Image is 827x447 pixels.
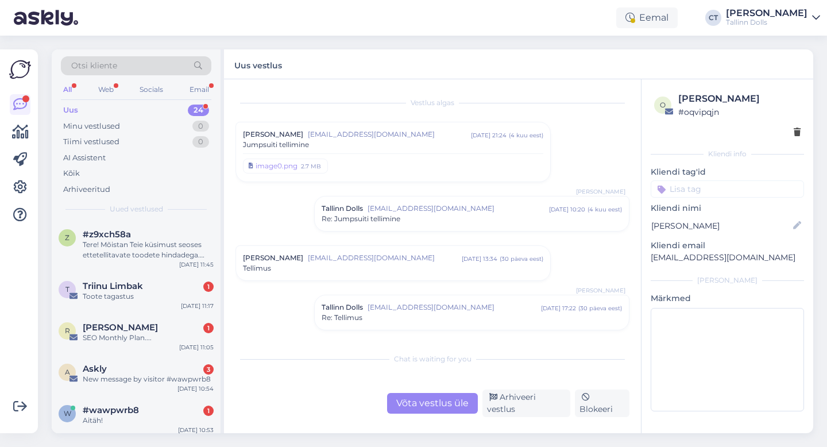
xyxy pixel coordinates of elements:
div: 1 [203,323,214,333]
div: Minu vestlused [63,121,120,132]
p: [EMAIL_ADDRESS][DOMAIN_NAME] [651,252,804,264]
span: [EMAIL_ADDRESS][DOMAIN_NAME] [368,302,541,313]
div: [DATE] 10:53 [178,426,214,434]
span: Askly [83,364,107,374]
span: [PERSON_NAME] [576,286,625,295]
div: image0.png [256,161,297,171]
div: Toote tagastus [83,291,214,302]
span: Tallinn Dolls [322,203,363,214]
div: Arhiveeritud [63,184,110,195]
span: [PERSON_NAME] [243,253,303,263]
p: Kliendi nimi [651,202,804,214]
div: [PERSON_NAME] [651,275,804,286]
span: [EMAIL_ADDRESS][DOMAIN_NAME] [368,203,549,214]
div: [DATE] 10:20 [549,205,585,214]
div: ( 30 päeva eest ) [578,304,622,313]
span: [PERSON_NAME] [243,129,303,140]
div: New message by visitor #wawpwrb8 [83,374,214,384]
span: #wawpwrb8 [83,405,139,415]
span: [PERSON_NAME] [576,187,625,196]
span: Re: Jumpsuiti tellimine [322,214,400,224]
span: [EMAIL_ADDRESS][DOMAIN_NAME] [308,129,471,140]
div: 1 [203,406,214,416]
div: Kõik [63,168,80,179]
div: Web [96,82,116,97]
span: w [64,409,71,418]
div: Blokeeri [575,390,629,417]
div: AI Assistent [63,152,106,164]
label: Uus vestlus [234,56,282,72]
span: o [660,101,666,109]
div: CT [705,10,721,26]
p: Märkmed [651,292,804,305]
div: SEO Monthly Plan.... [83,333,214,343]
div: All [61,82,74,97]
div: ( 30 päeva eest ) [500,255,543,263]
a: [PERSON_NAME]Tallinn Dolls [726,9,820,27]
div: Tiimi vestlused [63,136,119,148]
span: #z9xch58a [83,229,131,240]
span: A [65,368,70,376]
div: [PERSON_NAME] [726,9,807,18]
div: 1 [203,282,214,292]
div: 2.7 MB [300,161,322,171]
span: Otsi kliente [71,60,117,72]
div: Tere! Mõistan Teie küsimust seoses ettetellitavate toodete hindadega. [PERSON_NAME] andke mulle h... [83,240,214,260]
div: Aitäh! [83,415,214,426]
div: Socials [137,82,165,97]
div: [DATE] 11:45 [179,260,214,269]
div: Eemal [616,7,678,28]
div: Tallinn Dolls [726,18,807,27]
span: R [65,326,70,335]
span: Re: Tellimus [322,313,362,323]
div: ( 4 kuu eest ) [588,205,622,214]
div: [DATE] 21:24 [471,131,507,140]
div: Võta vestlus üle [387,393,478,414]
div: 0 [192,121,209,132]
div: Kliendi info [651,149,804,159]
div: ( 4 kuu eest ) [509,131,543,140]
div: [DATE] 11:17 [181,302,214,310]
div: [DATE] 11:05 [179,343,214,352]
span: Triinu Limbak [83,281,143,291]
div: [DATE] 13:34 [462,255,497,263]
span: Uued vestlused [110,204,163,214]
div: 3 [203,364,214,375]
div: [DATE] 10:54 [177,384,214,393]
input: Lisa nimi [651,219,791,232]
span: T [65,285,69,294]
div: 0 [192,136,209,148]
div: Email [187,82,211,97]
span: Tallinn Dolls [322,302,363,313]
input: Lisa tag [651,180,804,198]
div: Arhiveeri vestlus [482,390,570,417]
span: Jumpsuiti tellimine [243,140,309,150]
span: Ritu Tyagi [83,322,158,333]
div: # oqvipqjn [678,106,801,118]
span: [EMAIL_ADDRESS][DOMAIN_NAME] [308,253,462,263]
span: Tellimus [243,263,271,273]
div: [DATE] 17:22 [541,304,576,313]
div: Uus [63,105,78,116]
div: Chat is waiting for you [235,354,629,364]
div: [PERSON_NAME] [678,92,801,106]
div: Vestlus algas [235,98,629,108]
p: Kliendi tag'id [651,166,804,178]
span: z [65,233,69,242]
div: 24 [188,105,209,116]
img: Askly Logo [9,59,31,80]
p: Kliendi email [651,240,804,252]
